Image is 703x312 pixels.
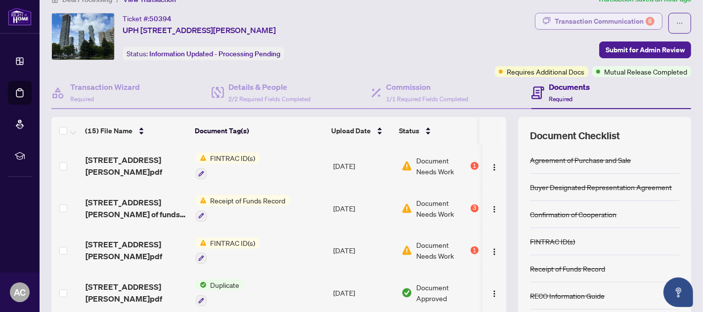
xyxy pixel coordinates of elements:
span: Document Needs Work [416,155,469,177]
img: Status Icon [196,153,207,163]
button: Logo [486,242,502,258]
img: Status Icon [196,279,207,290]
div: RECO Information Guide [530,290,605,301]
h4: Documents [549,81,590,93]
div: Agreement of Purchase and Sale [530,155,631,165]
span: ellipsis [676,20,683,27]
td: [DATE] [329,145,397,187]
span: 1/1 Required Fields Completed [386,95,468,103]
img: IMG-W12253777_1.jpg [52,13,114,60]
img: Status Icon [196,195,207,206]
span: Document Needs Work [416,197,469,219]
span: Submit for Admin Review [606,42,685,58]
span: Document Needs Work [416,239,469,261]
span: 2/2 Required Fields Completed [229,95,311,103]
div: Receipt of Funds Record [530,263,605,274]
img: logo [8,7,32,26]
div: Status: [123,47,284,60]
button: Transaction Communication8 [535,13,662,30]
button: Logo [486,158,502,174]
img: Document Status [401,245,412,256]
span: Receipt of Funds Record [207,195,290,206]
button: Open asap [663,277,693,307]
span: 50394 [149,14,172,23]
span: Upload Date [331,125,371,136]
span: Information Updated - Processing Pending [149,49,280,58]
span: Duplicate [207,279,244,290]
button: Status IconReceipt of Funds Record [196,195,290,222]
img: Document Status [401,203,412,214]
div: Confirmation of Cooperation [530,209,616,220]
button: Logo [486,285,502,301]
span: Required [70,95,94,103]
td: [DATE] [329,230,397,272]
th: Status [395,117,480,145]
span: Status [399,125,419,136]
div: 8 [646,17,655,26]
span: (15) File Name [85,125,132,136]
span: AC [14,285,26,299]
td: [DATE] [329,187,397,230]
th: Upload Date [327,117,395,145]
span: Document Checklist [530,129,620,143]
button: Status IconFINTRAC ID(s) [196,237,260,264]
h4: Commission [386,81,468,93]
span: FINTRAC ID(s) [207,237,260,248]
img: Logo [490,248,498,256]
span: [STREET_ADDRESS][PERSON_NAME]pdf [86,238,188,262]
div: Buyer Designated Representation Agreement [530,182,672,193]
div: 1 [471,162,479,170]
button: Logo [486,200,502,216]
img: Logo [490,163,498,171]
button: Status IconFINTRAC ID(s) [196,153,260,179]
th: Document Tag(s) [191,117,328,145]
div: Ticket #: [123,13,172,24]
th: (15) File Name [81,117,190,145]
span: [STREET_ADDRESS][PERSON_NAME]pdf [86,281,188,305]
span: [STREET_ADDRESS][PERSON_NAME] of funds record.pdf [86,196,188,220]
img: Document Status [401,160,412,171]
div: 1 [471,246,479,254]
img: Status Icon [196,237,207,248]
button: Status IconDuplicate [196,279,244,306]
img: Document Status [401,287,412,298]
span: FINTRAC ID(s) [207,153,260,163]
h4: Transaction Wizard [70,81,140,93]
div: 3 [471,204,479,212]
button: Submit for Admin Review [599,41,691,58]
img: Logo [490,290,498,298]
span: [STREET_ADDRESS][PERSON_NAME]pdf [86,154,188,178]
img: Logo [490,205,498,213]
h4: Details & People [229,81,311,93]
div: FINTRAC ID(s) [530,236,575,247]
span: Document Approved [416,282,479,304]
span: Mutual Release Completed [604,66,687,77]
span: Required [549,95,573,103]
span: UPH [STREET_ADDRESS][PERSON_NAME] [123,24,276,36]
span: Requires Additional Docs [507,66,584,77]
div: Transaction Communication [555,13,655,29]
